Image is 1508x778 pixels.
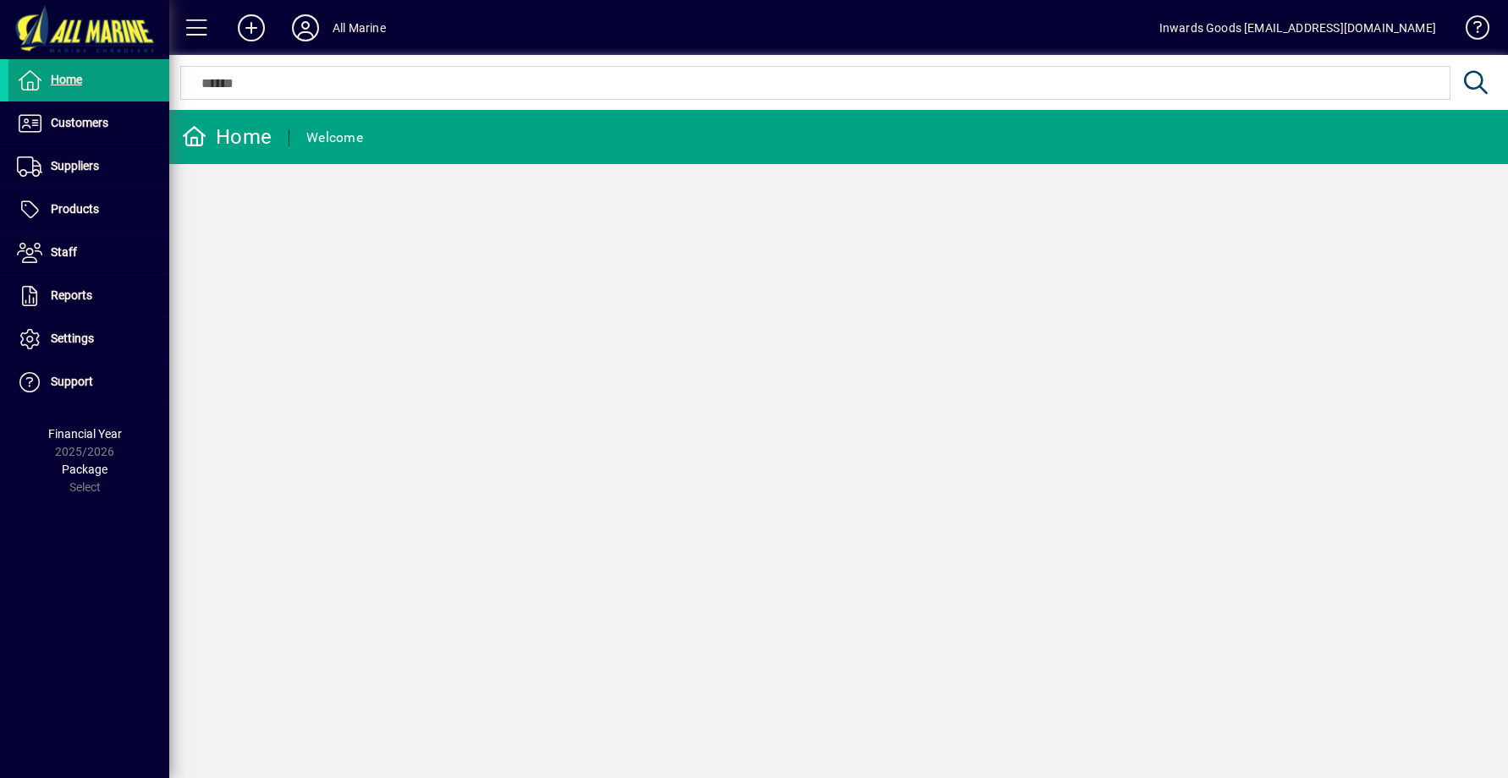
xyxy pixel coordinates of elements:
[1159,14,1436,41] div: Inwards Goods [EMAIL_ADDRESS][DOMAIN_NAME]
[48,427,122,441] span: Financial Year
[8,361,169,403] a: Support
[8,145,169,188] a: Suppliers
[306,124,363,151] div: Welcome
[51,331,94,345] span: Settings
[8,275,169,317] a: Reports
[51,288,92,302] span: Reports
[51,202,99,216] span: Products
[8,102,169,145] a: Customers
[278,13,333,43] button: Profile
[1453,3,1487,58] a: Knowledge Base
[8,189,169,231] a: Products
[182,123,272,151] div: Home
[8,318,169,360] a: Settings
[51,159,99,173] span: Suppliers
[51,375,93,388] span: Support
[51,245,77,259] span: Staff
[51,116,108,129] span: Customers
[333,14,386,41] div: All Marine
[8,232,169,274] a: Staff
[62,463,107,476] span: Package
[224,13,278,43] button: Add
[51,73,82,86] span: Home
